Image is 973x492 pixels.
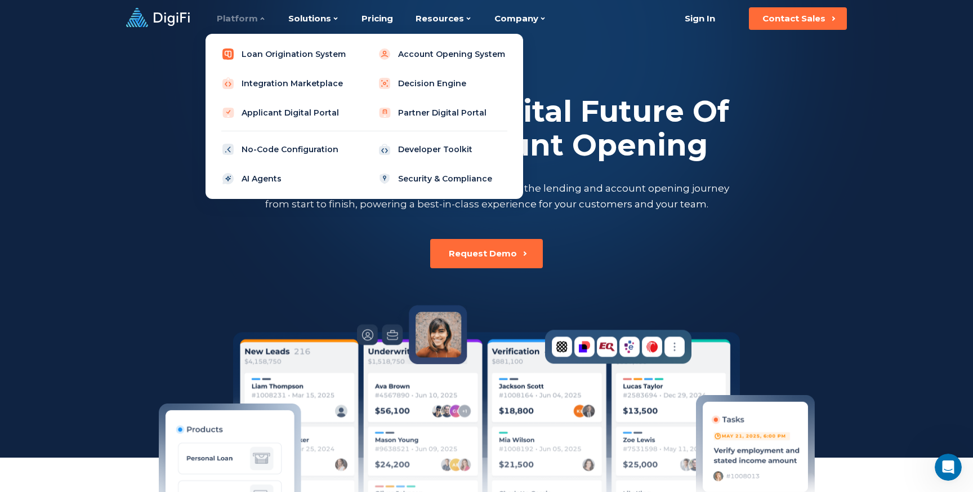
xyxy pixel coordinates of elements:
a: Integration Marketplace [215,72,358,95]
div: Contact Sales [762,13,825,24]
a: Decision Engine [371,72,514,95]
div: Request Demo [449,248,517,259]
button: Contact Sales [749,7,847,30]
a: Sign In [671,7,729,30]
a: Applicant Digital Portal [215,101,358,124]
a: Developer Toolkit [371,138,514,161]
a: AI Agents [215,167,358,190]
a: Account Opening System [371,43,514,65]
a: No-Code Configuration [215,138,358,161]
a: Security & Compliance [371,167,514,190]
a: Partner Digital Portal [371,101,514,124]
iframe: Intercom live chat [935,454,962,481]
button: Request Demo [430,239,543,268]
a: Loan Origination System [215,43,358,65]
